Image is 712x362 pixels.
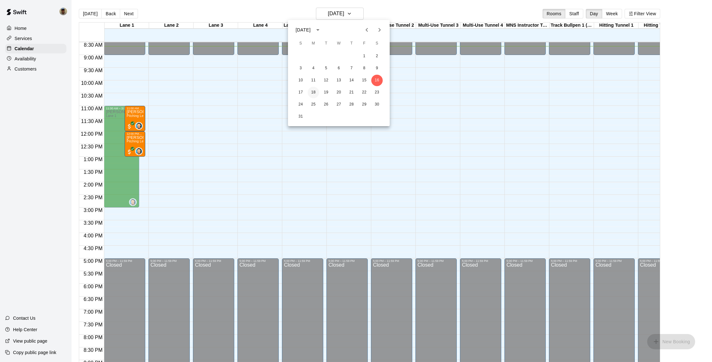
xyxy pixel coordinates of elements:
[333,99,345,110] button: 27
[371,75,383,86] button: 16
[320,99,332,110] button: 26
[371,37,383,50] span: Saturday
[333,37,345,50] span: Wednesday
[346,87,357,98] button: 21
[295,63,306,74] button: 3
[308,75,319,86] button: 11
[359,75,370,86] button: 15
[308,99,319,110] button: 25
[320,87,332,98] button: 19
[333,87,345,98] button: 20
[346,63,357,74] button: 7
[359,87,370,98] button: 22
[295,87,306,98] button: 17
[312,24,323,35] button: calendar view is open, switch to year view
[308,37,319,50] span: Monday
[371,87,383,98] button: 23
[295,111,306,122] button: 31
[346,75,357,86] button: 14
[359,51,370,62] button: 1
[295,99,306,110] button: 24
[359,99,370,110] button: 29
[320,37,332,50] span: Tuesday
[359,37,370,50] span: Friday
[371,63,383,74] button: 9
[295,37,306,50] span: Sunday
[308,87,319,98] button: 18
[371,51,383,62] button: 2
[371,99,383,110] button: 30
[333,75,345,86] button: 13
[320,63,332,74] button: 5
[296,27,311,33] div: [DATE]
[346,37,357,50] span: Thursday
[320,75,332,86] button: 12
[346,99,357,110] button: 28
[333,63,345,74] button: 6
[373,24,386,36] button: Next month
[360,24,373,36] button: Previous month
[308,63,319,74] button: 4
[295,75,306,86] button: 10
[359,63,370,74] button: 8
